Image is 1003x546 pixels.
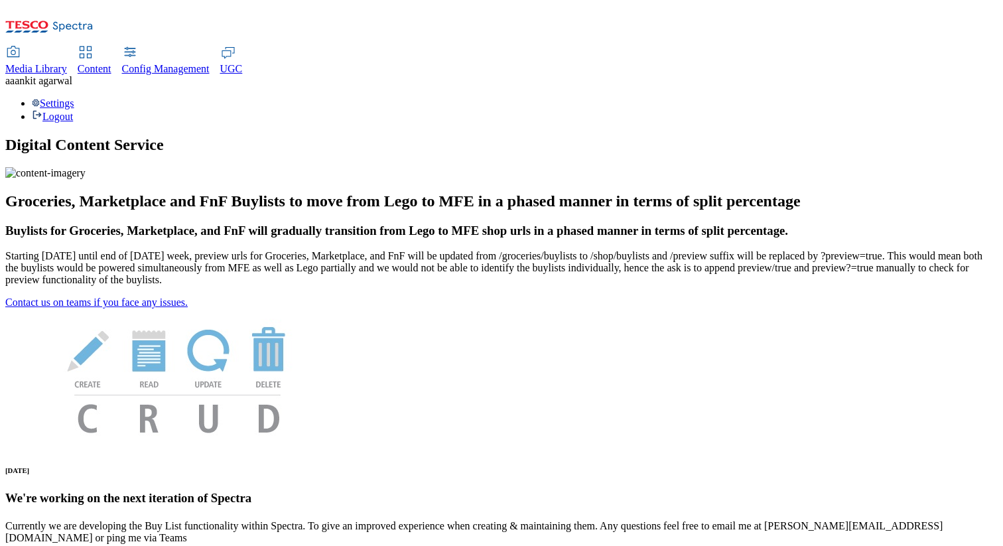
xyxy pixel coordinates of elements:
[122,47,210,75] a: Config Management
[5,75,15,86] span: aa
[5,224,998,238] h3: Buylists for Groceries, Marketplace, and FnF will gradually transition from Lego to MFE shop urls...
[122,63,210,74] span: Config Management
[5,250,998,286] p: Starting [DATE] until end of [DATE] week, preview urls for Groceries, Marketplace, and FnF will b...
[78,47,111,75] a: Content
[15,75,72,86] span: ankit agarwal
[220,63,243,74] span: UGC
[5,297,188,308] a: Contact us on teams if you face any issues.
[5,520,998,544] p: Currently we are developing the Buy List functionality within Spectra. To give an improved experi...
[5,491,998,506] h3: We're working on the next iteration of Spectra
[5,192,998,210] h2: Groceries, Marketplace and FnF Buylists to move from Lego to MFE in a phased manner in terms of s...
[78,63,111,74] span: Content
[5,308,350,447] img: News Image
[32,98,74,109] a: Settings
[5,466,998,474] h6: [DATE]
[5,63,67,74] span: Media Library
[5,136,998,154] h1: Digital Content Service
[5,47,67,75] a: Media Library
[220,47,243,75] a: UGC
[32,111,73,122] a: Logout
[5,167,86,179] img: content-imagery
